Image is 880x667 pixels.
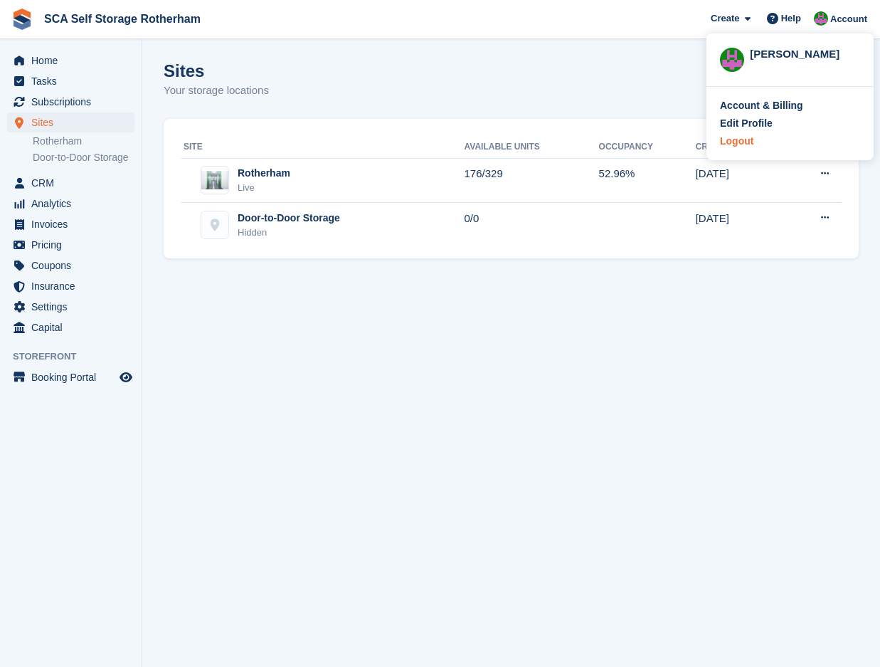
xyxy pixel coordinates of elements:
[720,98,860,113] a: Account & Billing
[164,83,269,99] p: Your storage locations
[11,9,33,30] img: stora-icon-8386f47178a22dfd0bd8f6a31ec36ba5ce8667c1dd55bd0f319d3a0aa187defe.svg
[31,317,117,337] span: Capital
[31,297,117,317] span: Settings
[720,116,773,131] div: Edit Profile
[465,136,599,159] th: Available Units
[33,135,134,148] a: Rotherham
[164,61,269,80] h1: Sites
[599,136,696,159] th: Occupancy
[31,112,117,132] span: Sites
[181,136,465,159] th: Site
[750,46,860,59] div: [PERSON_NAME]
[31,173,117,193] span: CRM
[238,211,340,226] div: Door-to-Door Storage
[238,226,340,240] div: Hidden
[720,134,753,149] div: Logout
[31,367,117,387] span: Booking Portal
[7,235,134,255] a: menu
[599,158,696,203] td: 52.96%
[7,194,134,214] a: menu
[7,214,134,234] a: menu
[7,173,134,193] a: menu
[117,369,134,386] a: Preview store
[7,71,134,91] a: menu
[7,112,134,132] a: menu
[31,194,117,214] span: Analytics
[720,48,744,72] img: Sarah Race
[31,51,117,70] span: Home
[7,92,134,112] a: menu
[238,181,290,195] div: Live
[31,71,117,91] span: Tasks
[465,203,599,247] td: 0/0
[7,317,134,337] a: menu
[31,256,117,275] span: Coupons
[7,256,134,275] a: menu
[13,350,142,364] span: Storefront
[33,151,134,164] a: Door-to-Door Storage
[7,276,134,296] a: menu
[720,116,860,131] a: Edit Profile
[720,98,803,113] div: Account & Billing
[720,134,860,149] a: Logout
[38,7,206,31] a: SCA Self Storage Rotherham
[7,51,134,70] a: menu
[696,142,748,152] a: Created
[31,214,117,234] span: Invoices
[7,367,134,387] a: menu
[711,11,739,26] span: Create
[201,171,228,189] img: Image of Rotherham site
[238,166,290,181] div: Rotherham
[696,203,788,247] td: [DATE]
[31,92,117,112] span: Subscriptions
[814,11,828,26] img: Sarah Race
[781,11,801,26] span: Help
[465,158,599,203] td: 176/329
[830,12,867,26] span: Account
[696,158,788,203] td: [DATE]
[7,297,134,317] a: menu
[31,235,117,255] span: Pricing
[201,211,228,238] img: Door-to-Door Storage site image placeholder
[31,276,117,296] span: Insurance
